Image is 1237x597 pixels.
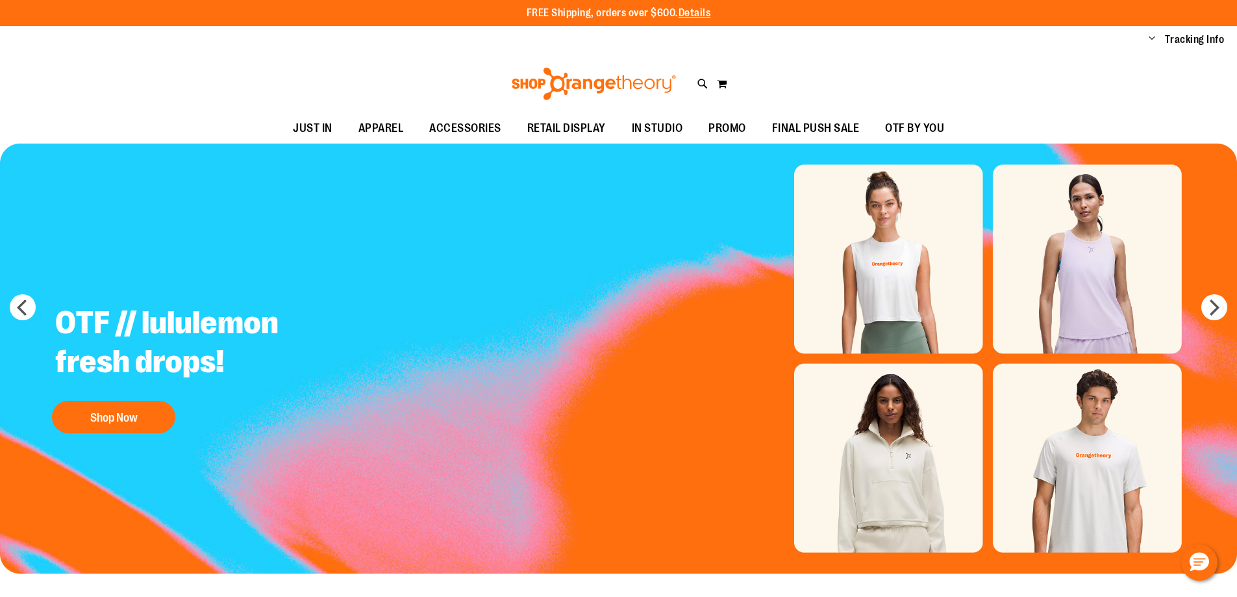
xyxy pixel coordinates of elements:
button: Shop Now [52,401,175,433]
a: RETAIL DISPLAY [514,114,619,144]
img: Shop Orangetheory [510,68,678,100]
a: Details [679,7,711,19]
span: ACCESSORIES [429,114,501,143]
a: APPAREL [345,114,417,144]
h2: OTF // lululemon fresh drops! [45,294,368,394]
a: ACCESSORIES [416,114,514,144]
span: IN STUDIO [632,114,683,143]
button: prev [10,294,36,320]
span: RETAIL DISPLAY [527,114,606,143]
a: OTF // lululemon fresh drops! Shop Now [45,294,368,440]
a: JUST IN [280,114,345,144]
a: FINAL PUSH SALE [759,114,873,144]
p: FREE Shipping, orders over $600. [527,6,711,21]
button: next [1201,294,1227,320]
span: JUST IN [293,114,332,143]
a: OTF BY YOU [872,114,957,144]
span: OTF BY YOU [885,114,944,143]
span: PROMO [708,114,746,143]
a: IN STUDIO [619,114,696,144]
span: FINAL PUSH SALE [772,114,860,143]
button: Hello, have a question? Let’s chat. [1181,544,1218,581]
a: PROMO [695,114,759,144]
button: Account menu [1149,33,1155,46]
a: Tracking Info [1165,32,1225,47]
span: APPAREL [358,114,404,143]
